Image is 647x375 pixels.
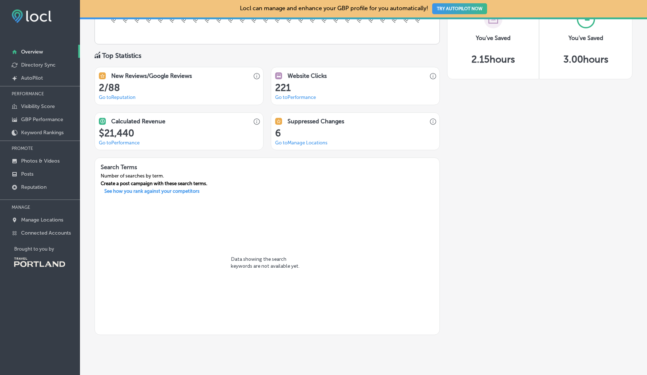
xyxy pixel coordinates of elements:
a: Go toPerformance [99,140,140,145]
p: Photos & Videos [21,158,60,164]
h3: New Reviews/Google Reviews [111,72,192,79]
p: Reputation [21,184,47,190]
a: Go toManage Locations [275,140,327,145]
img: fda3e92497d09a02dc62c9cd864e3231.png [12,9,52,23]
h1: $ 21,440 [99,128,259,139]
p: Data showing the search keywords are not available yet. [231,256,304,275]
div: Number of searches by term. [95,173,213,181]
h1: 6 [275,128,435,139]
p: Overview [21,49,43,55]
h3: Suppressed Changes [288,118,344,125]
h3: You've Saved [568,35,603,41]
button: TRY AUTOPILOT NOW [432,3,487,14]
p: GBP Performance [21,116,63,123]
h1: 2/88 [99,82,259,93]
h5: 2.15 hours [471,54,515,65]
p: AutoPilot [21,75,43,81]
p: Brought to you by [14,246,80,252]
h3: Search Terms [95,158,213,173]
a: Go toPerformance [275,95,316,100]
p: Manage Locations [21,217,63,223]
h3: Website Clicks [288,72,327,79]
p: Visibility Score [21,103,55,109]
a: Go toReputation [99,95,136,100]
h5: 3.00 hours [563,54,608,65]
p: Directory Sync [21,62,56,68]
div: Create a post campaign with these search terms. [95,181,213,188]
img: Travel Portland [14,258,65,267]
h3: You've Saved [476,35,511,41]
h1: 221 [275,82,435,93]
div: Top Statistics [102,52,141,60]
h3: Calculated Revenue [111,118,165,125]
p: Connected Accounts [21,230,71,236]
p: Posts [21,171,33,177]
a: See how you rank against your competitors [99,188,205,196]
p: Keyword Rankings [21,129,64,136]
